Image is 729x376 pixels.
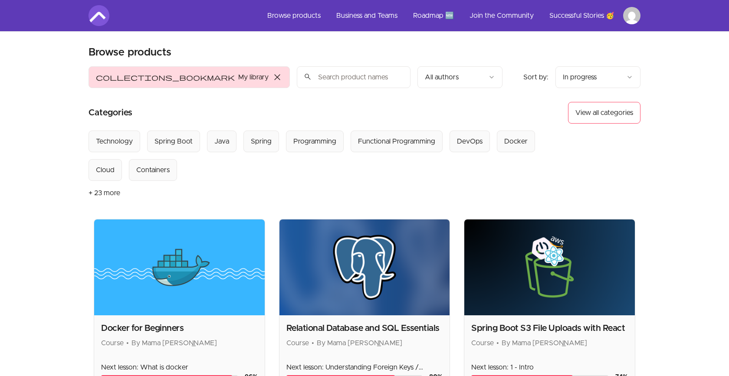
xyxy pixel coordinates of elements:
p: Next lesson: 1 - Intro [471,362,628,373]
span: search [304,71,312,83]
nav: Main [260,5,640,26]
a: Join the Community [463,5,541,26]
span: Course [471,340,494,347]
h1: Browse products [89,46,171,59]
a: Successful Stories 🥳 [542,5,621,26]
div: Functional Programming [358,136,435,147]
h2: Docker for Beginners [101,322,258,334]
span: • [126,340,129,347]
div: Technology [96,136,133,147]
div: Programming [293,136,336,147]
input: Search product names [297,66,410,88]
div: Containers [136,165,170,175]
h2: Relational Database and SQL Essentials [286,322,443,334]
button: Product sort options [555,66,640,88]
span: By Mama [PERSON_NAME] [131,340,217,347]
div: Docker [504,136,528,147]
button: + 23 more [89,181,120,205]
span: • [496,340,499,347]
button: View all categories [568,102,640,124]
img: Product image for Spring Boot S3 File Uploads with React [464,219,635,315]
span: Sort by: [523,74,548,81]
iframe: chat widget [693,341,720,367]
img: Profile image for Nicholas Eu [623,7,640,24]
h2: Categories [89,102,132,124]
span: Course [101,340,124,347]
span: By Mama [PERSON_NAME] [502,340,587,347]
span: Course [286,340,309,347]
p: Next lesson: What is docker [101,362,258,373]
button: Filter by My library [89,66,290,88]
div: Cloud [96,165,115,175]
img: Product image for Docker for Beginners [94,219,265,315]
span: close [272,72,282,82]
div: Spring [251,136,272,147]
div: DevOps [457,136,483,147]
a: Business and Teams [329,5,404,26]
img: Product image for Relational Database and SQL Essentials [279,219,450,315]
span: collections_bookmark [96,72,235,82]
span: By Mama [PERSON_NAME] [317,340,402,347]
a: Browse products [260,5,328,26]
span: • [312,340,314,347]
h2: Spring Boot S3 File Uploads with React [471,322,628,334]
div: Java [214,136,229,147]
div: Spring Boot [154,136,193,147]
a: Roadmap 🆕 [406,5,461,26]
img: Amigoscode logo [89,5,109,26]
p: Next lesson: Understanding Foreign Keys / Relationships [286,362,443,373]
button: Filter by author [417,66,502,88]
